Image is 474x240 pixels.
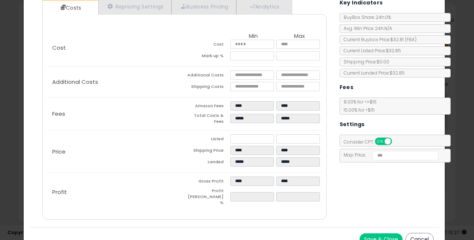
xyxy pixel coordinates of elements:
span: Shipping Price: $0.00 [340,59,389,65]
p: Additional Costs [46,79,184,85]
td: Listed [184,134,230,146]
span: BuyBox Share 24h: 0% [340,14,391,20]
td: Additional Costs [184,70,230,82]
td: Cost [184,40,230,51]
td: Gross Profit [184,177,230,188]
td: Profit [PERSON_NAME] % [184,188,230,208]
p: Cost [46,45,184,51]
span: Current Listed Price: $32.85 [340,47,401,54]
span: Avg. Win Price 24h: N/A [340,25,392,32]
td: Landed [184,157,230,169]
td: Amazon Fees [184,101,230,113]
th: Min [230,33,276,40]
td: Mark up % [184,51,230,63]
span: Current Buybox Price: [340,36,417,43]
span: 8.00 % for <= $15 [340,99,377,113]
h5: Settings [340,120,365,129]
p: Profit [46,189,184,195]
p: Price [46,149,184,155]
span: $32.81 [390,36,417,43]
h5: Fees [340,83,354,92]
span: ( FBA ) [405,36,417,43]
span: Map Price: [340,152,439,158]
span: OFF [391,138,403,145]
td: Shipping Price [184,146,230,157]
span: ON [375,138,385,145]
p: Fees [46,111,184,117]
span: Current Landed Price: $32.85 [340,70,405,76]
span: 15.00 % for > $15 [340,107,375,113]
span: Consider CPT: [340,139,402,145]
a: Costs [43,0,97,15]
td: Shipping Costs [184,82,230,93]
th: Max [276,33,322,40]
td: Total Costs & Fees [184,113,230,126]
